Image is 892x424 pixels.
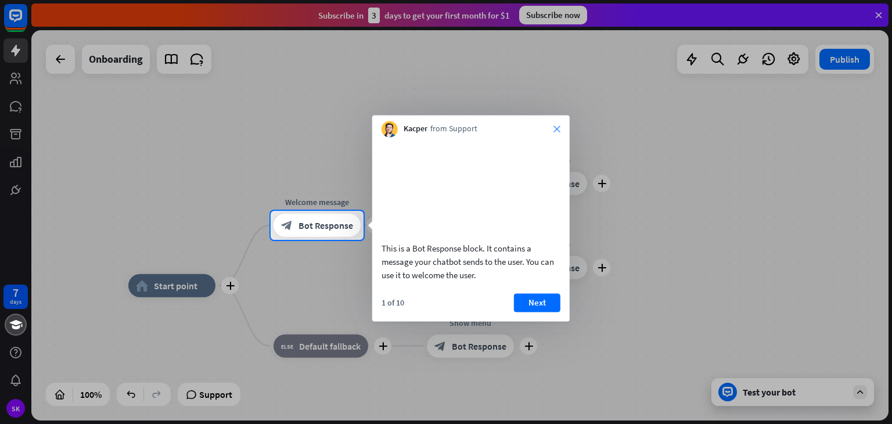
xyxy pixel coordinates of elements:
[298,220,353,231] span: Bot Response
[553,125,560,132] i: close
[281,220,293,231] i: block_bot_response
[514,293,560,312] button: Next
[382,297,404,308] div: 1 of 10
[430,124,477,135] span: from Support
[382,242,560,282] div: This is a Bot Response block. It contains a message your chatbot sends to the user. You can use i...
[404,124,427,135] span: Kacper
